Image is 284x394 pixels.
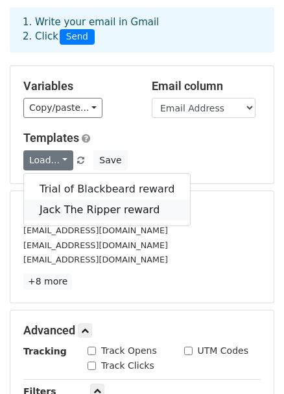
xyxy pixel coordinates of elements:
[60,29,95,45] span: Send
[23,150,73,170] a: Load...
[13,15,271,45] div: 1. Write your email in Gmail 2. Click
[93,150,127,170] button: Save
[24,179,190,200] a: Trial of Blackbeard reward
[101,359,154,373] label: Track Clicks
[23,226,168,235] small: [EMAIL_ADDRESS][DOMAIN_NAME]
[23,79,132,93] h5: Variables
[24,200,190,220] a: Jack The Ripper reward
[152,79,261,93] h5: Email column
[23,255,168,264] small: [EMAIL_ADDRESS][DOMAIN_NAME]
[23,346,67,356] strong: Tracking
[219,332,284,394] div: 聊天小工具
[23,98,102,118] a: Copy/paste...
[198,344,248,358] label: UTM Codes
[23,323,261,338] h5: Advanced
[101,344,157,358] label: Track Opens
[219,332,284,394] iframe: Chat Widget
[23,273,72,290] a: +8 more
[23,240,168,250] small: [EMAIL_ADDRESS][DOMAIN_NAME]
[23,131,79,145] a: Templates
